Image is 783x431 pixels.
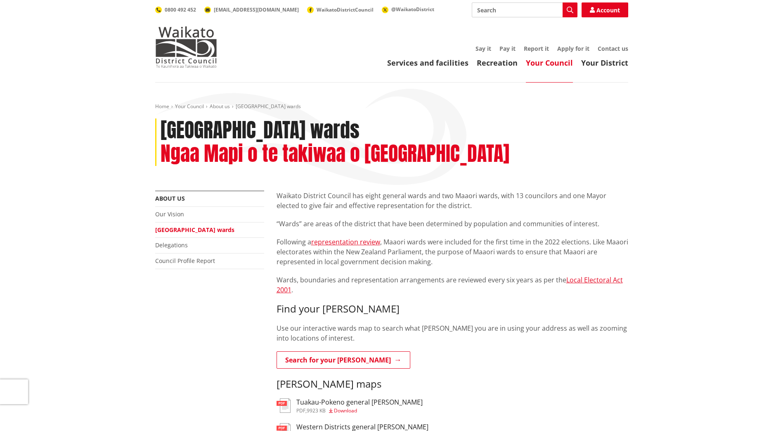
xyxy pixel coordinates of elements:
p: Use our interactive wards map to search what [PERSON_NAME] you are in using your address as well ... [277,323,628,343]
a: Apply for it [557,45,589,52]
input: Search input [472,2,577,17]
img: Waikato District Council - Te Kaunihera aa Takiwaa o Waikato [155,26,217,68]
span: @WaikatoDistrict [391,6,434,13]
a: Tuakau-Pokeno general [PERSON_NAME] pdf,9923 KB Download [277,398,423,413]
a: WaikatoDistrictCouncil [307,6,374,13]
h3: Western Districts general [PERSON_NAME] [296,423,428,431]
h3: Tuakau-Pokeno general [PERSON_NAME] [296,398,423,406]
a: Report it [524,45,549,52]
a: Account [582,2,628,17]
a: Home [155,103,169,110]
a: Say it [475,45,491,52]
span: pdf [296,407,305,414]
a: Recreation [477,58,518,68]
h3: Find your [PERSON_NAME] [277,303,628,315]
a: representation review [311,237,380,246]
h1: [GEOGRAPHIC_DATA] wards [161,118,360,142]
a: About us [210,103,230,110]
img: document-pdf.svg [277,398,291,413]
a: About us [155,194,185,202]
a: Services and facilities [387,58,468,68]
p: Wards, boundaries and representation arrangements are reviewed every six years as per the . [277,275,628,295]
nav: breadcrumb [155,103,628,110]
span: [GEOGRAPHIC_DATA] wards [236,103,301,110]
a: Your Council [175,103,204,110]
span: Download [334,407,357,414]
p: “Wards” are areas of the district that have been determined by population and communities of inte... [277,219,628,229]
a: Contact us [598,45,628,52]
span: WaikatoDistrictCouncil [317,6,374,13]
span: 9923 KB [307,407,326,414]
a: Our Vision [155,210,184,218]
span: 0800 492 452 [165,6,196,13]
h3: [PERSON_NAME] maps [277,378,628,390]
a: [EMAIL_ADDRESS][DOMAIN_NAME] [204,6,299,13]
p: Following a , Maaori wards were included for the first time in the 2022 elections. Like Maaori el... [277,237,628,267]
a: Search for your [PERSON_NAME] [277,351,410,369]
a: [GEOGRAPHIC_DATA] wards [155,226,234,234]
a: Pay it [499,45,516,52]
a: Local Electoral Act 2001 [277,275,623,294]
h2: Ngaa Mapi o te takiwaa o [GEOGRAPHIC_DATA] [161,142,509,166]
p: Waikato District Council has eight general wards and two Maaori wards, with 13 councilors and one... [277,191,628,211]
a: Council Profile Report [155,257,215,265]
a: 0800 492 452 [155,6,196,13]
a: Your District [581,58,628,68]
span: [EMAIL_ADDRESS][DOMAIN_NAME] [214,6,299,13]
a: Delegations [155,241,188,249]
a: @WaikatoDistrict [382,6,434,13]
div: , [296,408,423,413]
a: Your Council [526,58,573,68]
